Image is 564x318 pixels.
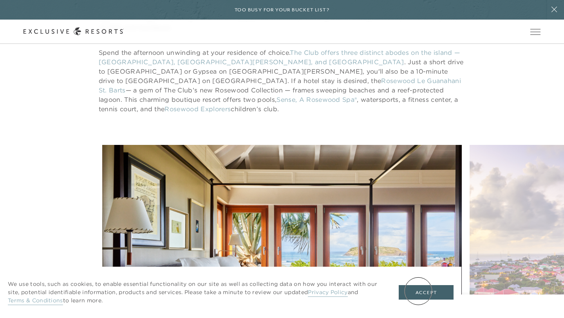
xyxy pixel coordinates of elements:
[308,289,347,297] a: Privacy Policy
[164,105,231,113] a: Rosewood Explorers
[99,48,466,114] p: Spend the afternoon unwinding at your residence of choice. . Just a short drive to [GEOGRAPHIC_DA...
[99,77,461,94] a: Rosewood Le Guanahani St. Barts
[8,280,383,305] p: We use tools, such as cookies, to enable essential functionality on our site as well as collectin...
[99,49,460,66] a: The Club offers three distinct abodes on the island — [GEOGRAPHIC_DATA], [GEOGRAPHIC_DATA][PERSON...
[8,297,63,305] a: Terms & Conditions
[235,6,329,14] h6: Too busy for your bucket list?
[399,285,454,300] button: Accept
[277,96,357,103] a: Sense, A Rosewood Spa®
[530,29,540,34] button: Open navigation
